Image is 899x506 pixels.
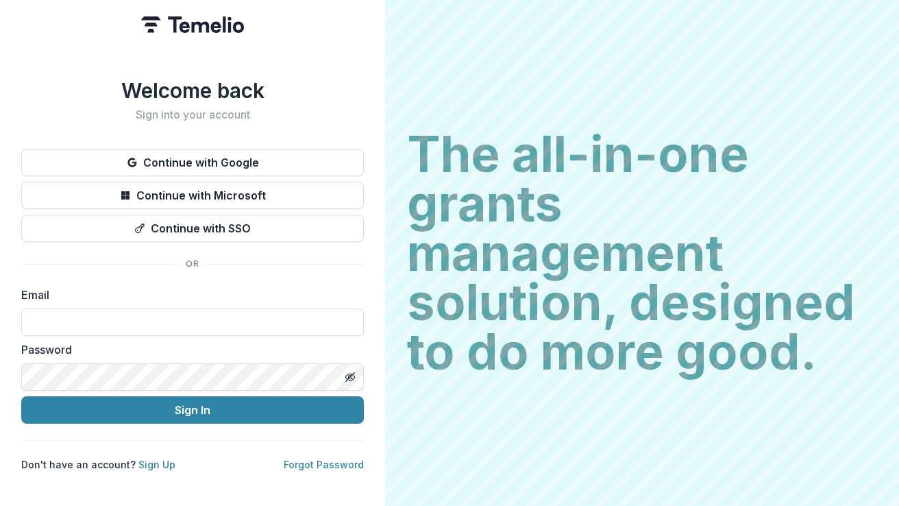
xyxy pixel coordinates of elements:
[21,457,175,472] p: Don't have an account?
[21,396,364,424] button: Sign In
[21,341,356,358] label: Password
[21,215,364,242] button: Continue with SSO
[21,287,356,303] label: Email
[21,108,364,121] h2: Sign into your account
[21,182,364,209] button: Continue with Microsoft
[284,459,364,470] a: Forgot Password
[141,16,244,33] img: Temelio
[339,366,361,388] button: Toggle password visibility
[21,149,364,176] button: Continue with Google
[21,78,364,103] h1: Welcome back
[138,459,175,470] a: Sign Up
